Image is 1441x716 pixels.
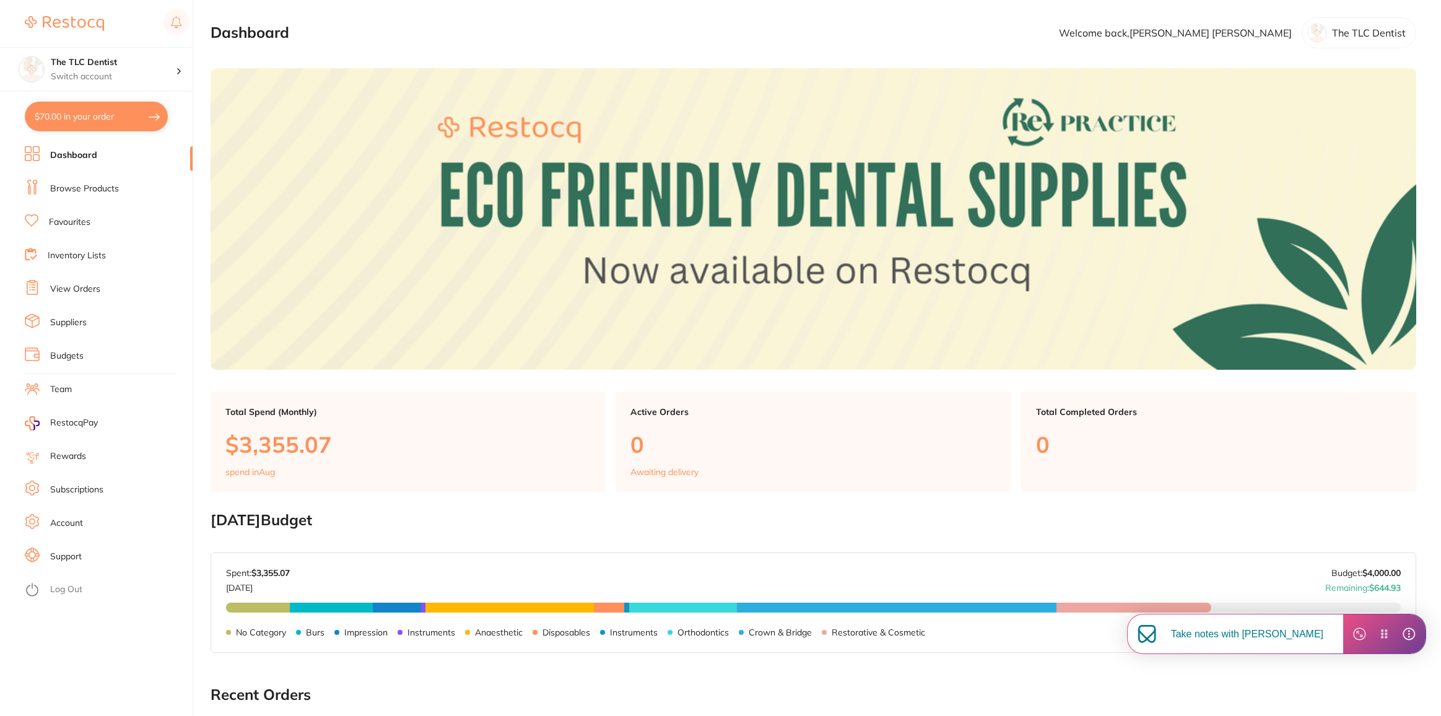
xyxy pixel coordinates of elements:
button: $70.00 in your order [25,102,168,131]
p: Instruments [610,627,658,637]
a: RestocqPay [25,416,98,430]
a: Favourites [49,216,90,229]
span: RestocqPay [50,417,98,429]
div: Take notes with [PERSON_NAME] [1128,614,1343,653]
a: Browse Products [50,183,119,195]
a: Subscriptions [50,484,103,496]
a: Team [50,383,72,396]
p: Total Spend (Monthly) [225,407,591,417]
p: Welcome back, [PERSON_NAME] [PERSON_NAME] [1059,27,1292,38]
a: Rewards [50,450,86,463]
button: Log Out [25,580,189,600]
a: Suppliers [50,317,87,329]
p: Awaiting delivery [630,467,699,477]
h2: [DATE] Budget [211,512,1416,529]
a: Account [50,517,83,530]
p: Spent: [226,568,290,578]
a: View Orders [50,283,100,295]
h2: Recent Orders [211,686,1416,704]
p: Disposables [542,627,590,637]
strong: $3,355.07 [251,567,290,578]
a: Budgets [50,350,84,362]
strong: $644.93 [1369,582,1401,593]
a: Dashboard [50,149,97,162]
img: RestocqPay [25,416,40,430]
a: Inventory Lists [48,250,106,262]
p: Instruments [407,627,455,637]
h2: Dashboard [211,24,289,41]
p: Remaining: [1325,578,1401,593]
a: Active Orders0Awaiting delivery [616,392,1011,492]
p: spend in Aug [225,467,275,477]
p: Total Completed Orders [1036,407,1401,417]
p: 0 [1036,432,1401,457]
p: Active Orders [630,407,996,417]
a: Support [50,551,82,563]
p: Budget: [1331,568,1401,578]
p: No Category [236,627,286,637]
p: Anaesthetic [475,627,523,637]
p: The TLC Dentist [1332,27,1406,38]
h4: The TLC Dentist [51,56,176,69]
img: Dashboard [211,68,1416,370]
p: Orthodontics [677,627,729,637]
a: Restocq Logo [25,9,104,38]
p: Switch account [51,71,176,83]
p: $3,355.07 [225,432,591,457]
a: Total Spend (Monthly)$3,355.07spend inAug [211,392,606,492]
strong: $4,000.00 [1362,567,1401,578]
p: Restorative & Cosmetic [832,627,925,637]
p: Impression [344,627,388,637]
p: [DATE] [226,578,290,593]
a: Total Completed Orders0 [1021,392,1416,492]
p: Crown & Bridge [749,627,812,637]
img: The TLC Dentist [19,57,44,82]
a: Log Out [50,583,82,596]
p: Burs [306,627,324,637]
img: Restocq Logo [25,16,104,31]
p: 0 [630,432,996,457]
